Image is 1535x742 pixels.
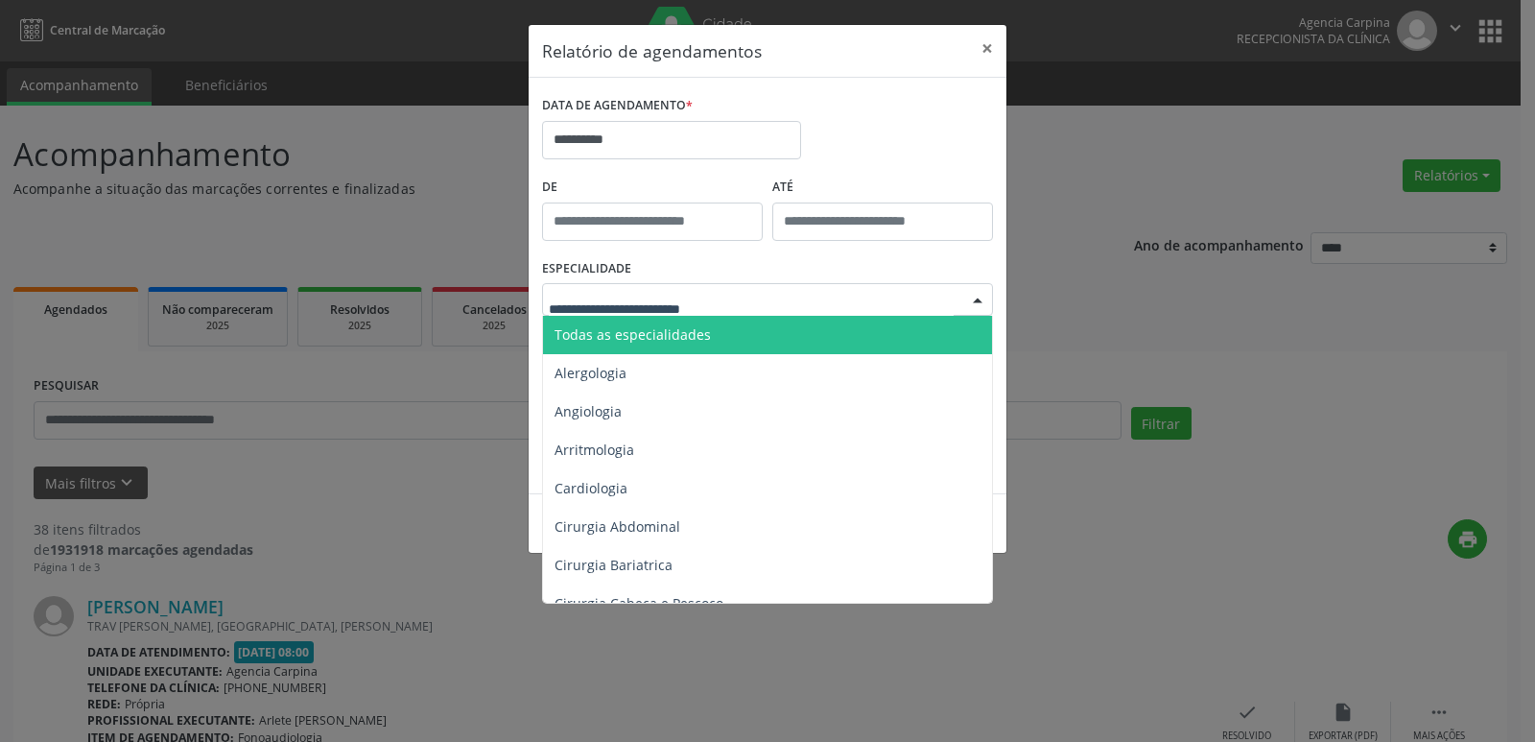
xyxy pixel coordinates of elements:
[542,173,763,203] label: De
[542,38,762,63] h5: Relatório de agendamentos
[555,556,673,574] span: Cirurgia Bariatrica
[555,325,711,344] span: Todas as especialidades
[555,517,680,536] span: Cirurgia Abdominal
[555,479,627,497] span: Cardiologia
[555,364,626,382] span: Alergologia
[555,402,622,420] span: Angiologia
[555,441,634,459] span: Arritmologia
[968,25,1006,72] button: Close
[542,91,693,121] label: DATA DE AGENDAMENTO
[772,173,993,203] label: ATÉ
[542,254,631,284] label: ESPECIALIDADE
[555,594,723,612] span: Cirurgia Cabeça e Pescoço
